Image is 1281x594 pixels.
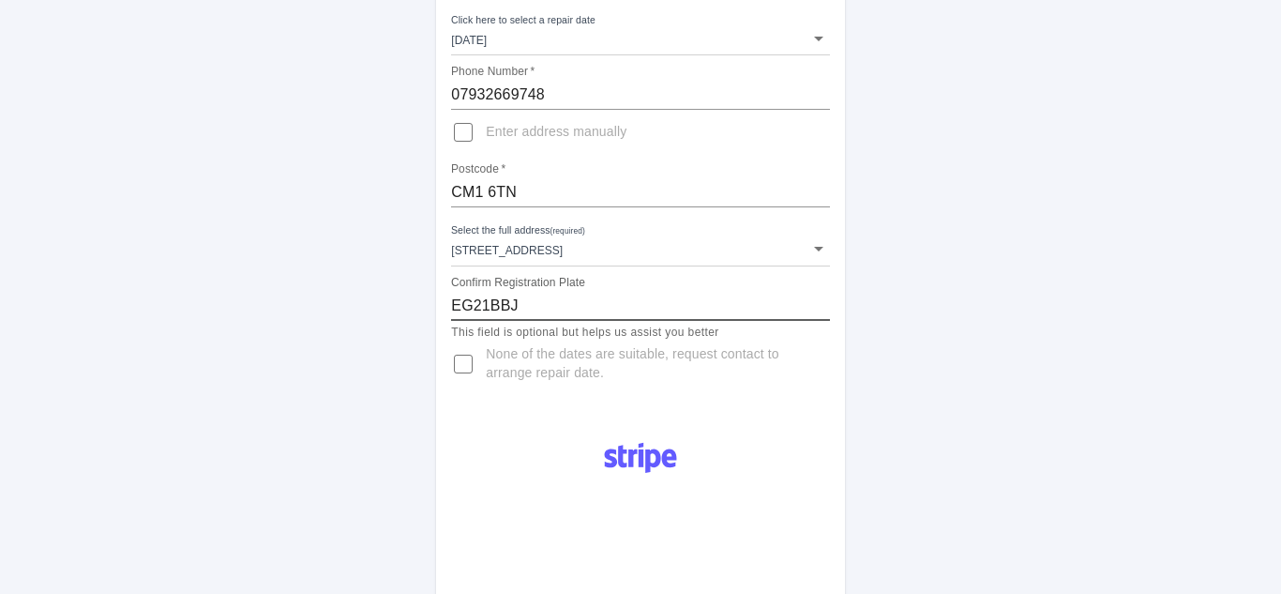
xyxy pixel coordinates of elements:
[451,274,585,290] label: Confirm Registration Plate
[451,161,505,177] label: Postcode
[486,123,626,142] span: Enter address manually
[451,64,535,80] label: Phone Number
[451,232,829,266] div: [STREET_ADDRESS]
[451,22,829,55] div: [DATE]
[486,345,814,383] span: None of the dates are suitable, request contact to arrange repair date.
[550,227,585,236] small: (required)
[451,223,585,238] label: Select the full address
[451,13,595,27] label: Click here to select a repair date
[451,324,829,343] p: This field is optional but helps us assist you better
[594,435,687,480] img: Logo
